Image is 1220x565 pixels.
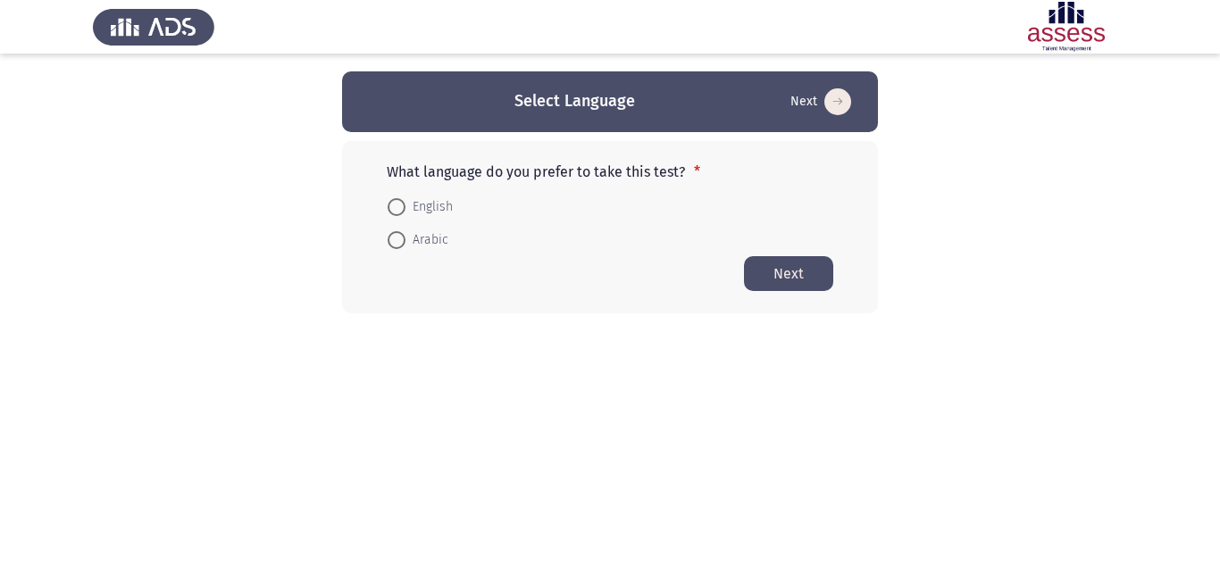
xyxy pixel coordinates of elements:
[405,229,448,251] span: Arabic
[405,196,453,218] span: English
[514,90,635,112] h3: Select Language
[785,87,857,116] button: Start assessment
[93,2,214,52] img: Assess Talent Management logo
[1006,2,1127,52] img: Assessment logo of Emotional Intelligence Assessment - THL
[744,256,833,291] button: Start assessment
[387,163,833,180] p: What language do you prefer to take this test?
